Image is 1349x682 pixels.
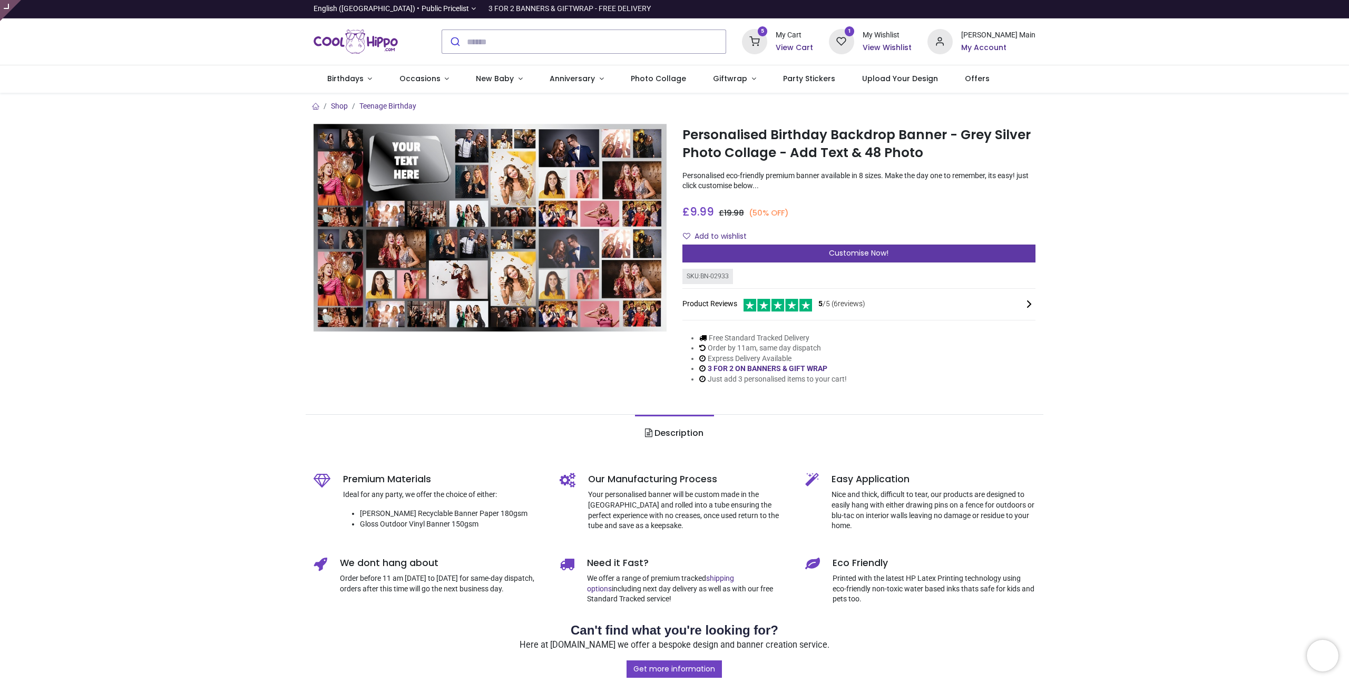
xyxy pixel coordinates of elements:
a: Shop [331,102,348,110]
span: 5 [818,299,823,308]
img: Personalised Birthday Backdrop Banner - Grey Silver Photo Collage - Add Text & 48 Photo [314,124,667,332]
span: Occasions [399,73,441,84]
span: £ [682,204,714,219]
div: My Wishlist [863,30,912,41]
h2: Can't find what you're looking for? [314,621,1035,639]
span: Giftwrap [713,73,747,84]
a: Giftwrap [699,65,769,93]
li: Express Delivery Available [699,354,847,364]
span: 19.98 [724,208,744,218]
a: 3 FOR 2 ON BANNERS & GIFT WRAP [708,364,827,373]
li: Free Standard Tracked Delivery [699,333,847,344]
a: Logo of Cool Hippo [314,27,398,56]
h1: Personalised Birthday Backdrop Banner - Grey Silver Photo Collage - Add Text & 48 Photo [682,126,1035,162]
a: 1 [829,37,854,45]
iframe: Brevo live chat [1307,640,1338,671]
a: New Baby [463,65,536,93]
div: 3 FOR 2 BANNERS & GIFTWRAP - FREE DELIVERY [488,4,651,14]
sup: 1 [845,26,855,36]
h5: We dont hang about [340,557,544,570]
i: Add to wishlist [683,232,690,240]
a: Teenage Birthday [359,102,416,110]
a: My Account [961,43,1035,53]
span: Customise Now! [829,248,888,258]
a: Description [635,415,713,452]
p: Personalised eco-friendly premium banner available in 8 sizes. Make the day one to remember, its ... [682,171,1035,191]
a: View Cart [776,43,813,53]
span: Photo Collage [631,73,686,84]
a: shipping options [587,574,734,593]
img: Cool Hippo [314,27,398,56]
p: Ideal for any party, we offer the choice of either: [343,490,544,500]
p: Printed with the latest HP Latex Printing technology using eco-friendly non-toxic water based ink... [833,573,1035,605]
span: 9.99 [690,204,714,219]
li: Order by 11am, same day dispatch [699,343,847,354]
a: Anniversary [536,65,617,93]
li: Just add 3 personalised items to your cart! [699,374,847,385]
div: SKU: BN-02933 [682,269,733,284]
span: Anniversary [550,73,595,84]
span: Upload Your Design [862,73,938,84]
span: Party Stickers [783,73,835,84]
span: New Baby [476,73,514,84]
h5: Easy Application [832,473,1035,486]
a: View Wishlist [863,43,912,53]
a: Birthdays [314,65,386,93]
span: £ [719,208,744,218]
span: Birthdays [327,73,364,84]
h5: Eco Friendly [833,557,1035,570]
a: 5 [742,37,767,45]
p: Here at [DOMAIN_NAME] we offer a bespoke design and banner creation service. [314,639,1035,651]
div: Product Reviews [682,297,1035,311]
iframe: Customer reviews powered by Trustpilot [814,4,1035,14]
sup: 5 [758,26,768,36]
p: Your personalised banner will be custom made in the [GEOGRAPHIC_DATA] and rolled into a tube ensu... [588,490,790,531]
div: [PERSON_NAME] Main [961,30,1035,41]
a: Get more information [627,660,722,678]
h5: Need it Fast? [587,557,790,570]
p: Nice and thick, difficult to tear, our products are designed to easily hang with either drawing p... [832,490,1035,531]
h5: Our Manufacturing Process [588,473,790,486]
button: Submit [442,30,467,53]
li: Gloss Outdoor Vinyl Banner 150gsm [360,519,544,530]
div: My Cart [776,30,813,41]
a: English ([GEOGRAPHIC_DATA]) •Public Pricelist [314,4,476,14]
small: (50% OFF) [749,208,789,219]
span: Public Pricelist [422,4,469,14]
h5: Premium Materials [343,473,544,486]
p: We offer a range of premium tracked including next day delivery as well as with our free Standard... [587,573,790,605]
li: [PERSON_NAME] Recyclable Banner Paper 180gsm [360,509,544,519]
p: Order before 11 am [DATE] to [DATE] for same-day dispatch, orders after this time will go the nex... [340,573,544,594]
a: Occasions [386,65,463,93]
span: /5 ( 6 reviews) [818,299,865,309]
button: Add to wishlistAdd to wishlist [682,228,756,246]
span: Offers [965,73,990,84]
